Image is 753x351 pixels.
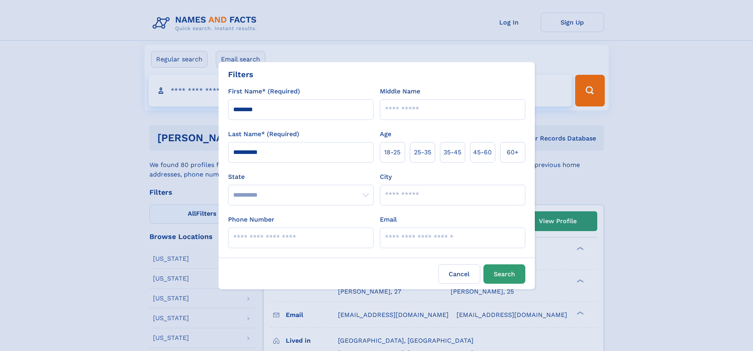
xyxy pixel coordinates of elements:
span: 45‑60 [473,148,492,157]
label: Cancel [438,264,480,284]
label: Age [380,129,391,139]
label: Middle Name [380,87,420,96]
span: 25‑35 [414,148,431,157]
div: Filters [228,68,253,80]
span: 35‑45 [443,148,461,157]
span: 60+ [507,148,519,157]
label: City [380,172,392,182]
label: Email [380,215,397,224]
label: Phone Number [228,215,274,224]
label: Last Name* (Required) [228,129,299,139]
label: First Name* (Required) [228,87,300,96]
span: 18‑25 [384,148,400,157]
label: State [228,172,374,182]
button: Search [483,264,525,284]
